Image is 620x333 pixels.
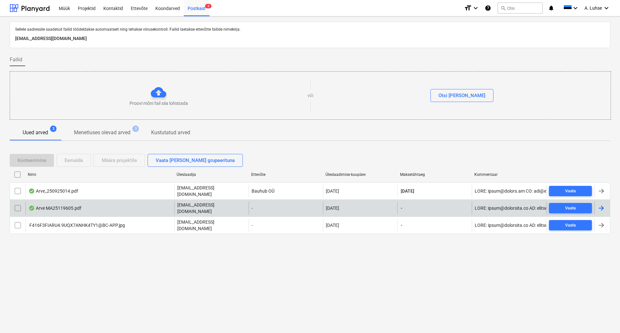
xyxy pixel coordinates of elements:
[498,3,543,14] button: Otsi
[588,302,620,333] iframe: Chat Widget
[249,185,323,197] div: Bauhub OÜ
[28,172,171,177] div: Nimi
[549,186,592,196] button: Vaata
[400,188,415,194] span: [DATE]
[50,126,57,132] span: 3
[251,172,321,177] div: Ettevõte
[28,223,125,228] div: F416F3FIARU4.9UQX7ANHK4TY1@BC-APP.jpg
[400,222,403,228] span: -
[439,91,485,100] div: Otsi [PERSON_NAME]
[548,4,554,12] i: notifications
[74,129,130,136] p: Menetluses olevad arved
[325,172,395,177] div: Üleslaadimise kuupäev
[177,219,246,232] p: [EMAIL_ADDRESS][DOMAIN_NAME]
[177,172,246,177] div: Üleslaadija
[151,129,190,136] p: Kustutatud arved
[307,92,314,99] p: või
[23,129,48,136] p: Uued arved
[400,172,470,177] div: Maksetähtaeg
[584,5,602,11] span: A. Luhse
[10,56,22,64] span: Failid
[430,89,493,102] button: Otsi [PERSON_NAME]
[549,203,592,213] button: Vaata
[132,126,139,132] span: 3
[549,220,592,230] button: Vaata
[156,156,235,165] div: Vaata [PERSON_NAME] grupeerituna
[205,4,212,8] span: 6
[177,185,246,197] p: [EMAIL_ADDRESS][DOMAIN_NAME]
[148,154,243,167] button: Vaata [PERSON_NAME] grupeerituna
[501,5,506,11] span: search
[15,27,605,32] p: Sellele aadressile saadetud failid töödeldakse automaatselt ning tehakse viirusekontroll. Failid ...
[603,4,610,12] i: keyboard_arrow_down
[400,205,403,211] span: -
[565,187,576,195] div: Vaata
[326,223,339,228] div: [DATE]
[565,222,576,229] div: Vaata
[177,202,246,215] p: [EMAIL_ADDRESS][DOMAIN_NAME]
[28,188,78,194] div: Arve_250925014.pdf
[572,4,579,12] i: keyboard_arrow_down
[464,4,472,12] i: format_size
[588,302,620,333] div: Vestlusvidin
[15,35,605,43] p: [EMAIL_ADDRESS][DOMAIN_NAME]
[249,202,323,215] div: -
[326,188,339,194] div: [DATE]
[249,219,323,232] div: -
[474,172,544,177] div: Kommentaar
[565,205,576,212] div: Vaata
[326,206,339,211] div: [DATE]
[28,206,81,211] div: Arve MA25119605.pdf
[485,4,491,12] i: Abikeskus
[10,71,611,120] div: Proovi mõni fail siia lohistadavõiOtsi [PERSON_NAME]
[472,4,480,12] i: keyboard_arrow_down
[28,206,35,211] div: Andmed failist loetud
[28,188,35,194] div: Andmed failist loetud
[129,100,188,106] p: Proovi mõni fail siia lohistada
